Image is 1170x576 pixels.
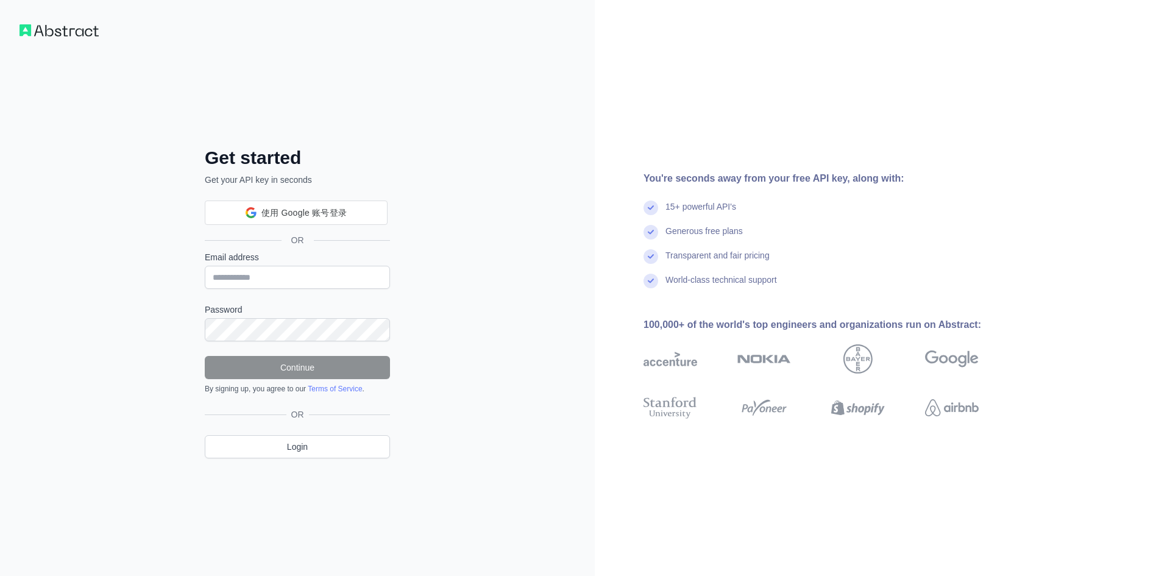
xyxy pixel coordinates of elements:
[831,394,885,421] img: shopify
[205,435,390,458] a: Login
[925,344,979,374] img: google
[205,304,390,316] label: Password
[205,251,390,263] label: Email address
[205,356,390,379] button: Continue
[643,201,658,215] img: check mark
[205,174,390,186] p: Get your API key in seconds
[643,225,658,240] img: check mark
[665,201,736,225] div: 15+ powerful API's
[205,384,390,394] div: By signing up, you agree to our .
[205,147,390,169] h2: Get started
[665,225,743,249] div: Generous free plans
[19,24,99,37] img: Workflow
[286,408,309,421] span: OR
[282,234,314,246] span: OR
[925,394,979,421] img: airbnb
[643,249,658,264] img: check mark
[205,201,388,225] div: 使用 Google 账号登录
[843,344,873,374] img: bayer
[643,344,697,374] img: accenture
[643,318,1018,332] div: 100,000+ of the world's top engineers and organizations run on Abstract:
[308,385,362,393] a: Terms of Service
[737,394,791,421] img: payoneer
[643,171,1018,186] div: You're seconds away from your free API key, along with:
[665,274,777,298] div: World-class technical support
[643,394,697,421] img: stanford university
[643,274,658,288] img: check mark
[737,344,791,374] img: nokia
[261,207,347,219] span: 使用 Google 账号登录
[665,249,770,274] div: Transparent and fair pricing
